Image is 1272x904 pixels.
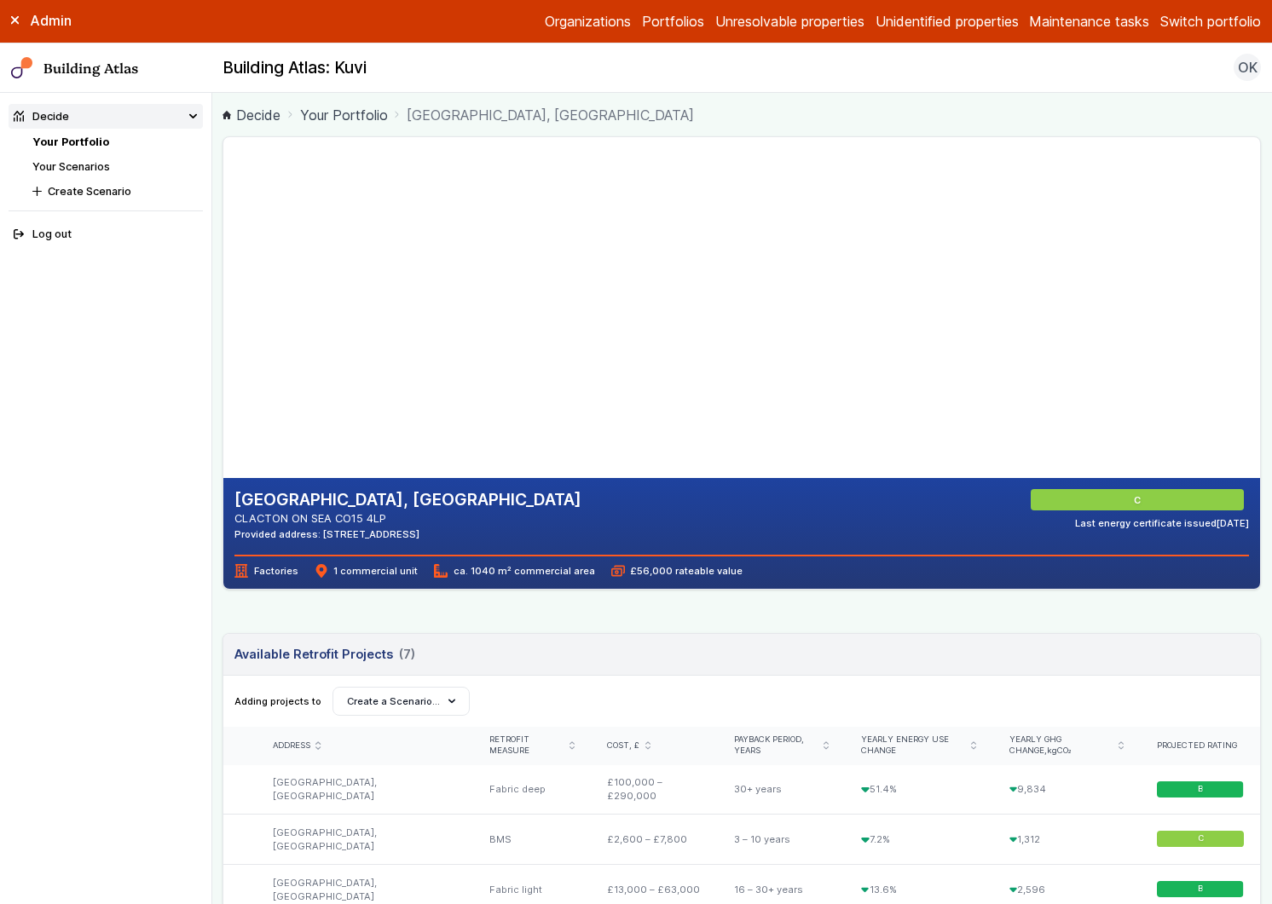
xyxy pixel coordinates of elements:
[591,765,717,815] div: £100,000 – £290,000
[399,645,415,664] span: (7)
[611,564,743,578] span: £56,000 rateable value
[223,57,367,79] h2: Building Atlas: Kuvi
[257,815,473,865] div: [GEOGRAPHIC_DATA], [GEOGRAPHIC_DATA]
[1009,734,1113,757] span: Yearly GHG change,
[1029,11,1149,32] a: Maintenance tasks
[434,564,594,578] span: ca. 1040 m² commercial area
[273,740,310,751] span: Address
[223,105,280,125] a: Decide
[407,105,694,125] span: [GEOGRAPHIC_DATA], [GEOGRAPHIC_DATA]
[257,765,473,815] div: [GEOGRAPHIC_DATA], [GEOGRAPHIC_DATA]
[1198,884,1203,895] span: B
[1075,516,1249,530] div: Last energy certificate issued
[718,765,846,815] div: 30+ years
[1157,740,1244,751] div: Projected rating
[11,57,33,79] img: main-0bbd2752.svg
[845,765,992,815] div: 51.4%
[32,135,109,148] a: Your Portfolio
[315,564,418,578] span: 1 commercial unit
[472,765,591,815] div: Fabric deep
[14,108,69,124] div: Decide
[718,815,846,865] div: 3 – 10 years
[27,179,203,204] button: Create Scenario
[489,734,564,757] span: Retrofit measure
[234,645,414,664] h3: Available Retrofit Projects
[234,527,581,541] div: Provided address: [STREET_ADDRESS]
[734,734,818,757] span: Payback period, years
[234,510,581,527] address: CLACTON ON SEA CO15 4LP
[545,11,631,32] a: Organizations
[472,815,591,865] div: BMS
[234,489,581,511] h2: [GEOGRAPHIC_DATA], [GEOGRAPHIC_DATA]
[9,104,203,129] summary: Decide
[1160,11,1261,32] button: Switch portfolio
[992,815,1140,865] div: 1,312
[1198,784,1203,795] span: B
[607,740,639,751] span: Cost, £
[876,11,1019,32] a: Unidentified properties
[591,815,717,865] div: £2,600 – £7,800
[1238,57,1258,78] span: OK
[234,694,321,708] span: Adding projects to
[300,105,388,125] a: Your Portfolio
[642,11,704,32] a: Portfolios
[845,815,992,865] div: 7.2%
[1234,54,1261,81] button: OK
[9,222,203,247] button: Log out
[1217,517,1249,529] time: [DATE]
[1136,493,1143,507] span: C
[234,564,298,578] span: Factories
[1197,834,1203,845] span: C
[715,11,864,32] a: Unresolvable properties
[332,687,470,716] button: Create a Scenario…
[861,734,965,757] span: Yearly energy use change
[32,160,110,173] a: Your Scenarios
[992,765,1140,815] div: 9,834
[1047,746,1072,755] span: kgCO₂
